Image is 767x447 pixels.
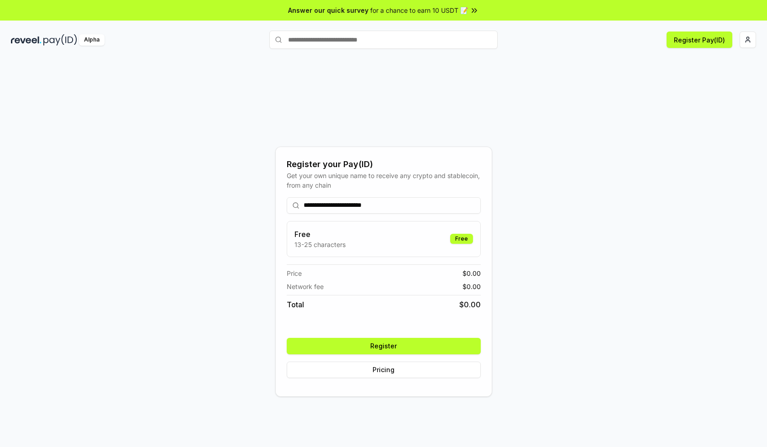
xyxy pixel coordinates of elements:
span: $ 0.00 [462,282,481,291]
h3: Free [294,229,346,240]
div: Alpha [79,34,105,46]
div: Free [450,234,473,244]
span: $ 0.00 [462,268,481,278]
span: Total [287,299,304,310]
span: Price [287,268,302,278]
button: Register [287,338,481,354]
button: Register Pay(ID) [667,32,732,48]
span: Network fee [287,282,324,291]
span: $ 0.00 [459,299,481,310]
img: pay_id [43,34,77,46]
img: reveel_dark [11,34,42,46]
span: Answer our quick survey [288,5,368,15]
button: Pricing [287,362,481,378]
p: 13-25 characters [294,240,346,249]
span: for a chance to earn 10 USDT 📝 [370,5,468,15]
div: Get your own unique name to receive any crypto and stablecoin, from any chain [287,171,481,190]
div: Register your Pay(ID) [287,158,481,171]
